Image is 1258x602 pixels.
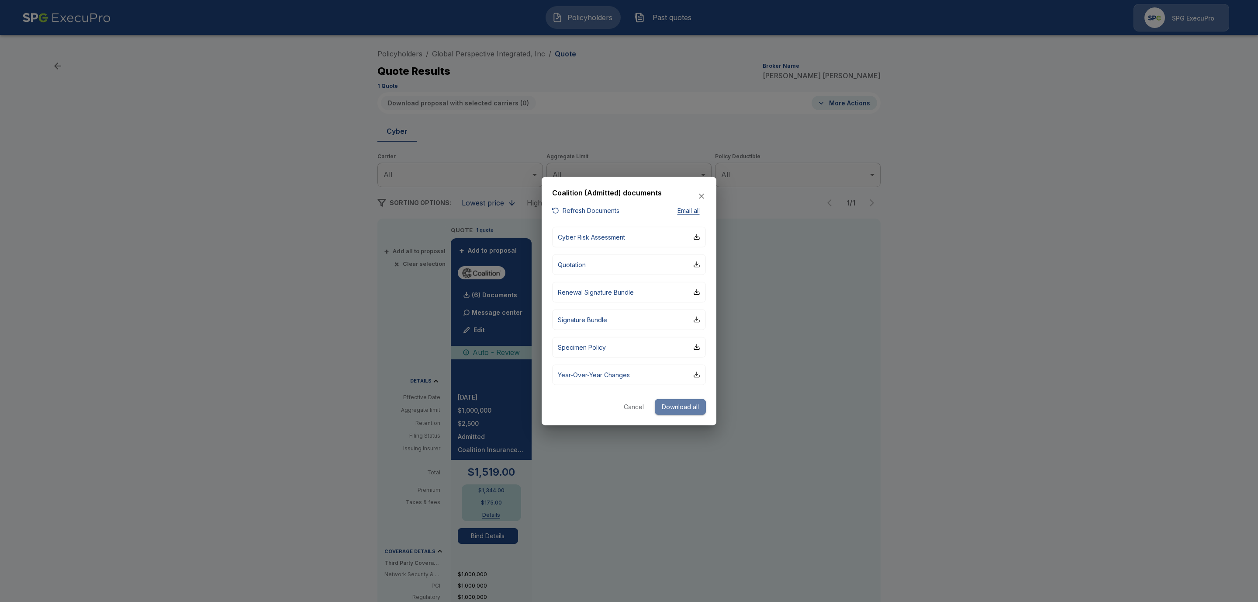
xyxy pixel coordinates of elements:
p: Specimen Policy [558,342,606,351]
button: Year-Over-Year Changes [552,364,706,385]
p: Cyber Risk Assessment [558,232,625,241]
button: Email all [671,205,706,216]
p: Quotation [558,260,586,269]
button: Download all [655,399,706,415]
button: Refresh Documents [552,205,619,216]
button: Signature Bundle [552,309,706,330]
button: Quotation [552,254,706,275]
p: Renewal Signature Bundle [558,287,634,296]
button: Specimen Policy [552,337,706,357]
button: Cancel [620,399,648,415]
button: Renewal Signature Bundle [552,282,706,302]
p: Year-Over-Year Changes [558,370,630,379]
h6: Coalition (Admitted) documents [552,187,662,198]
button: Cyber Risk Assessment [552,226,706,247]
p: Signature Bundle [558,315,607,324]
